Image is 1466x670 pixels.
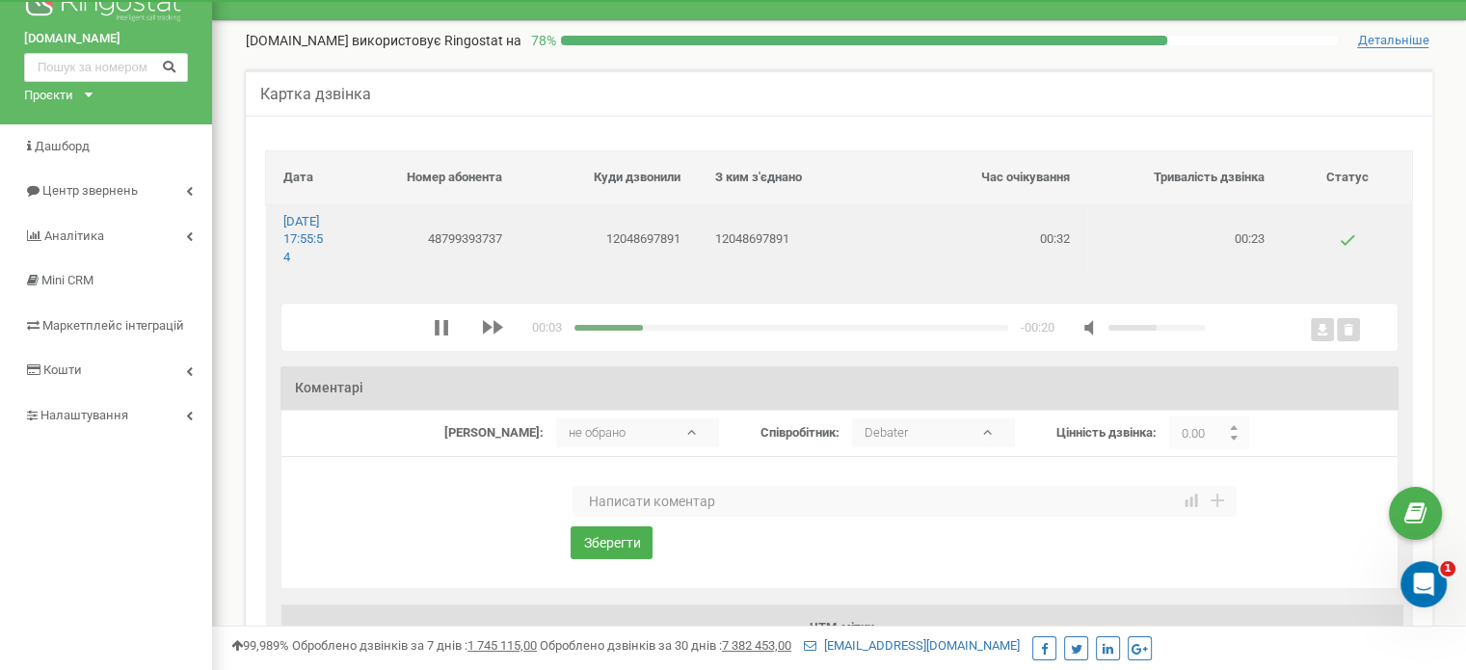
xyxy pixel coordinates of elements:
u: 1 745 115,00 [467,638,537,653]
b: ▾ [986,418,1015,447]
label: Співробітник: [760,424,840,442]
th: Куди дзвонили [520,151,698,205]
td: 00:23 [1087,204,1282,274]
th: Час очікування [893,151,1087,205]
div: Проєкти [24,87,73,105]
label: Цінність дзвінка: [1056,424,1157,442]
td: 12048697891 [520,204,698,274]
td: UTM-мітки [280,604,1403,653]
span: Оброблено дзвінків за 7 днів : [292,638,537,653]
div: media player [434,318,1205,336]
th: Дата [266,151,341,205]
input: Пошук за номером [24,53,188,82]
p: [DOMAIN_NAME] [246,31,521,50]
p: не обрано [556,418,690,447]
img: Успішний [1340,232,1355,248]
b: ▾ [690,418,719,447]
span: Mini CRM [41,273,93,287]
th: Номер абонента [341,151,520,205]
a: [DATE] 17:55:54 [283,214,323,264]
span: Маркетплейс інтеграцій [42,318,184,333]
div: duration [1021,319,1054,337]
p: 78 % [521,31,561,50]
a: [DOMAIN_NAME] [24,30,188,48]
td: 12048697891 [698,204,893,274]
h3: Коментарі [280,366,1399,410]
p: Debater [852,418,986,447]
a: [EMAIL_ADDRESS][DOMAIN_NAME] [804,638,1020,653]
span: Кошти [43,362,82,377]
td: 00:32 [893,204,1087,274]
th: Тривалість дзвінка [1087,151,1282,205]
div: time [532,319,562,337]
span: Аналiтика [44,228,104,243]
button: Зберегти [571,526,653,559]
iframe: Intercom live chat [1400,561,1447,607]
h5: Картка дзвінка [260,86,371,103]
span: 1 [1440,561,1455,576]
span: Оброблено дзвінків за 30 днів : [540,638,791,653]
span: використовує Ringostat на [352,33,521,48]
th: Статус [1282,151,1413,205]
span: 99,989% [231,638,289,653]
label: [PERSON_NAME]: [444,424,544,442]
span: Налаштування [40,408,128,422]
span: Детальніше [1357,33,1428,48]
td: 48799393737 [341,204,520,274]
u: 7 382 453,00 [722,638,791,653]
span: Центр звернень [42,183,138,198]
th: З ким з'єднано [698,151,893,205]
span: Дашборд [35,139,90,153]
